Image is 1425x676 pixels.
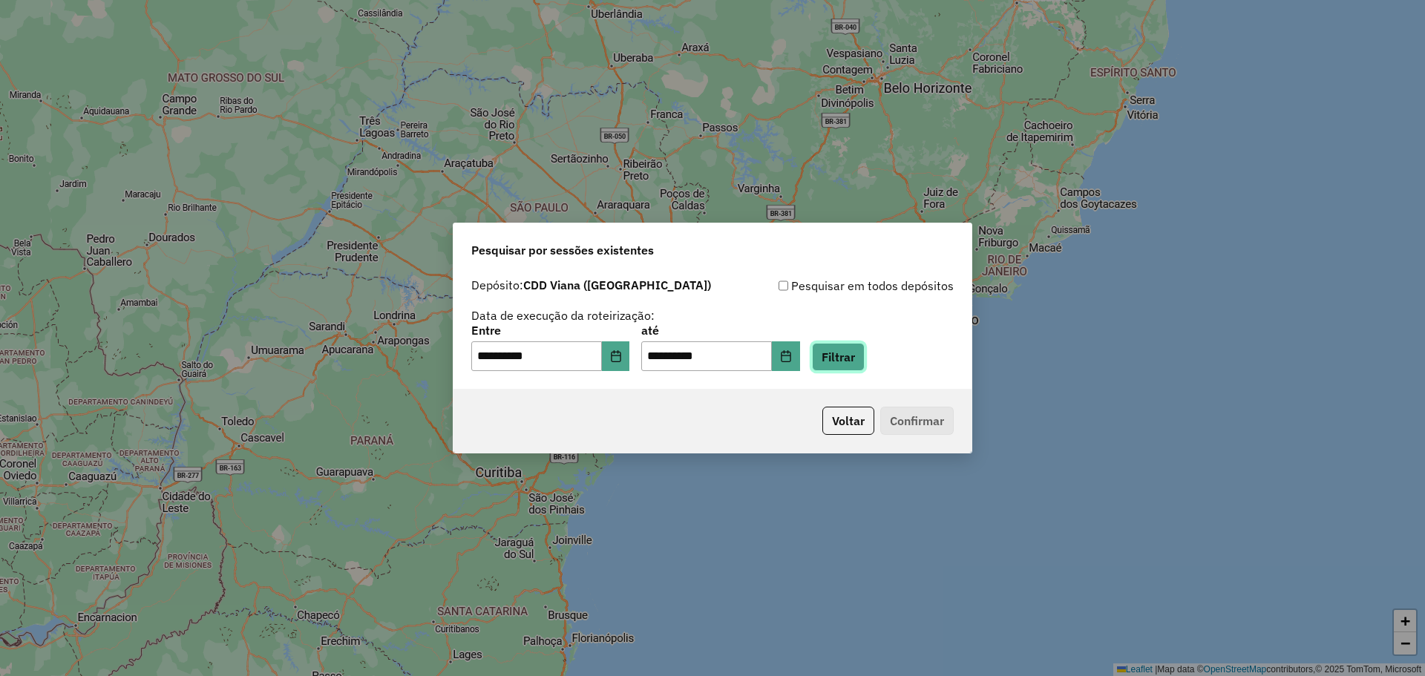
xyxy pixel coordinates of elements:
label: Entre [471,321,629,339]
label: Data de execução da roteirização: [471,306,655,324]
button: Choose Date [772,341,800,371]
label: Depósito: [471,276,711,294]
button: Filtrar [812,343,865,371]
button: Voltar [822,407,874,435]
label: até [641,321,799,339]
span: Pesquisar por sessões existentes [471,241,654,259]
div: Pesquisar em todos depósitos [712,277,954,295]
strong: CDD Viana ([GEOGRAPHIC_DATA]) [523,278,711,292]
button: Choose Date [602,341,630,371]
